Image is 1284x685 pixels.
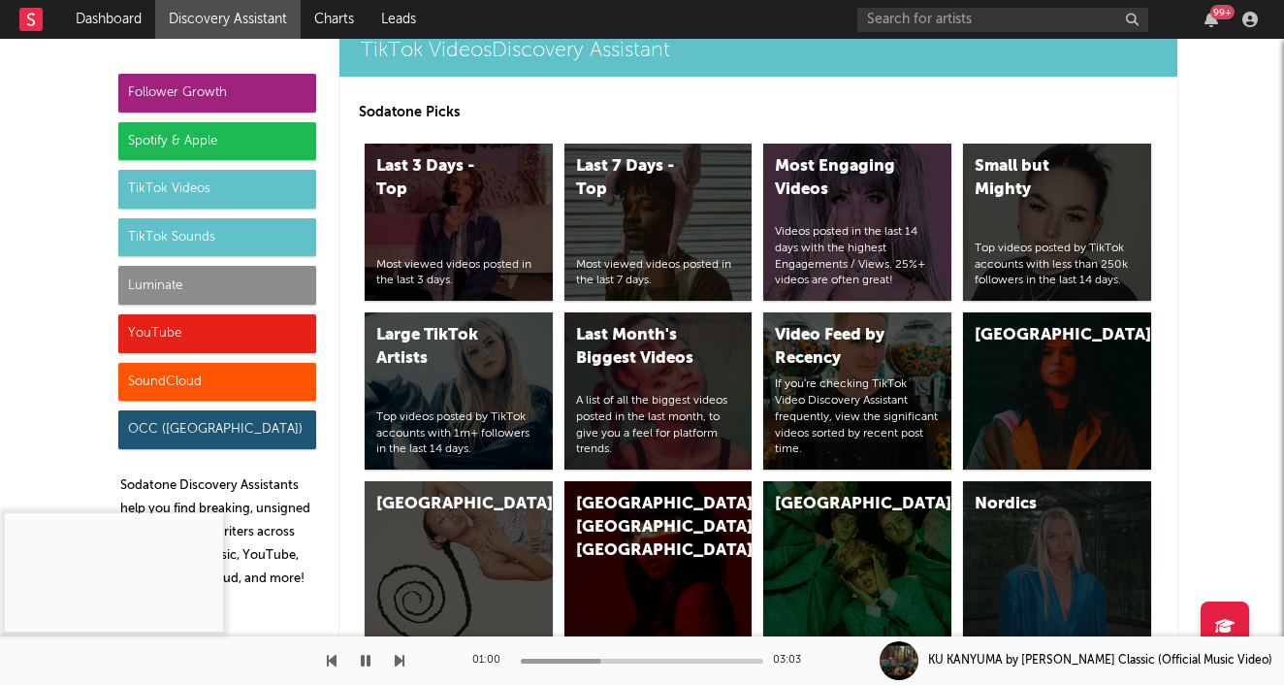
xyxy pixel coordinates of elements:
div: OCC ([GEOGRAPHIC_DATA]) [118,410,316,449]
a: Nordics [963,481,1151,638]
div: YouTube [118,314,316,353]
a: [GEOGRAPHIC_DATA] [763,481,951,638]
div: Last Month's Biggest Videos [576,324,708,371]
div: TikTok Sounds [118,218,316,257]
div: KU KANYUMA by [PERSON_NAME] Classic (Official Music Video) [928,652,1272,669]
div: Luminate [118,266,316,305]
div: Spotify & Apple [118,122,316,161]
div: [GEOGRAPHIC_DATA] [975,324,1107,347]
button: 99+ [1204,12,1218,27]
a: [GEOGRAPHIC_DATA] [963,312,1151,470]
div: Video Feed by Recency [775,324,907,371]
div: Top videos posted by TikTok accounts with 1m+ followers in the last 14 days. [376,409,541,458]
div: A list of all the biggest videos posted in the last month, to give you a feel for platform trends. [576,393,741,458]
a: Small but MightyTop videos posted by TikTok accounts with less than 250k followers in the last 14... [963,144,1151,301]
a: Last Month's Biggest VideosA list of all the biggest videos posted in the last month, to give you... [564,312,753,470]
a: TikTok VideosDiscovery Assistant [339,24,1177,77]
a: Large TikTok ArtistsTop videos posted by TikTok accounts with 1m+ followers in the last 14 days. [365,312,553,470]
div: [GEOGRAPHIC_DATA], [GEOGRAPHIC_DATA], [GEOGRAPHIC_DATA] [576,493,708,563]
a: Most Engaging VideosVideos posted in the last 14 days with the highest Engagements / Views. 25%+ ... [763,144,951,301]
a: [GEOGRAPHIC_DATA] [365,481,553,638]
div: Top videos posted by TikTok accounts with less than 250k followers in the last 14 days. [975,241,1140,289]
div: [GEOGRAPHIC_DATA] [376,493,508,516]
input: Search for artists [857,8,1148,32]
div: Last 7 Days - Top [576,155,708,202]
div: 01:00 [472,649,511,672]
p: Sodatone Discovery Assistants help you find breaking, unsigned artists and songwriters across Spo... [120,474,316,591]
a: Video Feed by RecencyIf you're checking TikTok Video Discovery Assistant frequently, view the sig... [763,312,951,470]
div: 03:03 [773,649,812,672]
div: Videos posted in the last 14 days with the highest Engagements / Views. 25%+ videos are often great! [775,224,940,289]
div: Most viewed videos posted in the last 3 days. [376,257,541,290]
iframe: KU KANYUMA by Madiba Tha Classic (Official Music Video) [5,513,223,632]
div: Last 3 Days - Top [376,155,508,202]
div: TikTok Videos [118,170,316,209]
a: [GEOGRAPHIC_DATA], [GEOGRAPHIC_DATA], [GEOGRAPHIC_DATA] [564,481,753,638]
div: Most viewed videos posted in the last 7 days. [576,257,741,290]
div: SoundCloud [118,363,316,402]
p: Sodatone Picks [359,101,1158,124]
div: Small but Mighty [975,155,1107,202]
div: 99 + [1210,5,1235,19]
div: Most Engaging Videos [775,155,907,202]
a: Last 7 Days - TopMost viewed videos posted in the last 7 days. [564,144,753,301]
div: Follower Growth [118,74,316,113]
div: If you're checking TikTok Video Discovery Assistant frequently, view the significant videos sorte... [775,376,940,458]
div: Large TikTok Artists [376,324,508,371]
div: Nordics [975,493,1107,516]
a: Last 3 Days - TopMost viewed videos posted in the last 3 days. [365,144,553,301]
div: [GEOGRAPHIC_DATA] [775,493,907,516]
